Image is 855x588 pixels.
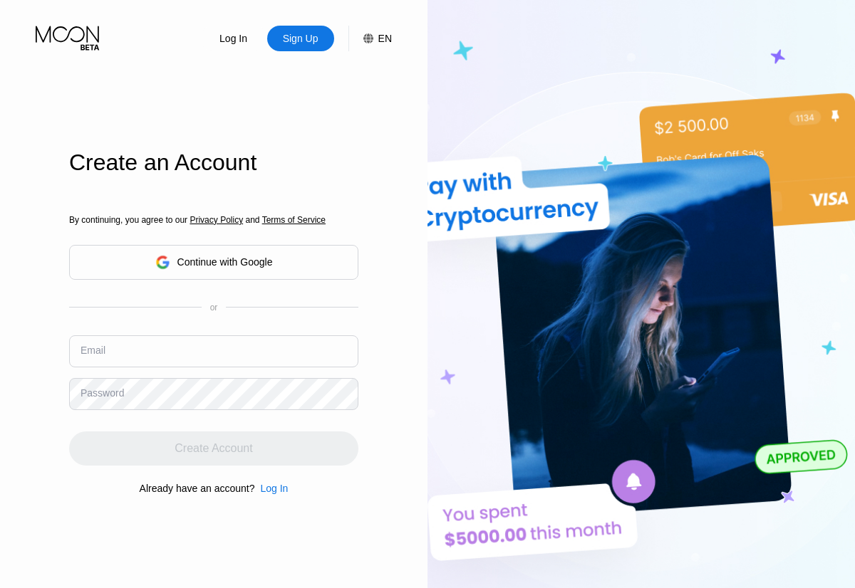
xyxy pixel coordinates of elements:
[140,483,255,494] div: Already have an account?
[262,215,326,225] span: Terms of Service
[243,215,262,225] span: and
[69,245,358,280] div: Continue with Google
[254,483,288,494] div: Log In
[81,345,105,356] div: Email
[190,215,243,225] span: Privacy Policy
[267,26,334,51] div: Sign Up
[281,31,320,46] div: Sign Up
[200,26,267,51] div: Log In
[69,215,358,225] div: By continuing, you agree to our
[348,26,392,51] div: EN
[210,303,218,313] div: or
[378,33,392,44] div: EN
[69,149,358,176] div: Create an Account
[218,31,249,46] div: Log In
[177,256,273,268] div: Continue with Google
[260,483,288,494] div: Log In
[81,387,124,399] div: Password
